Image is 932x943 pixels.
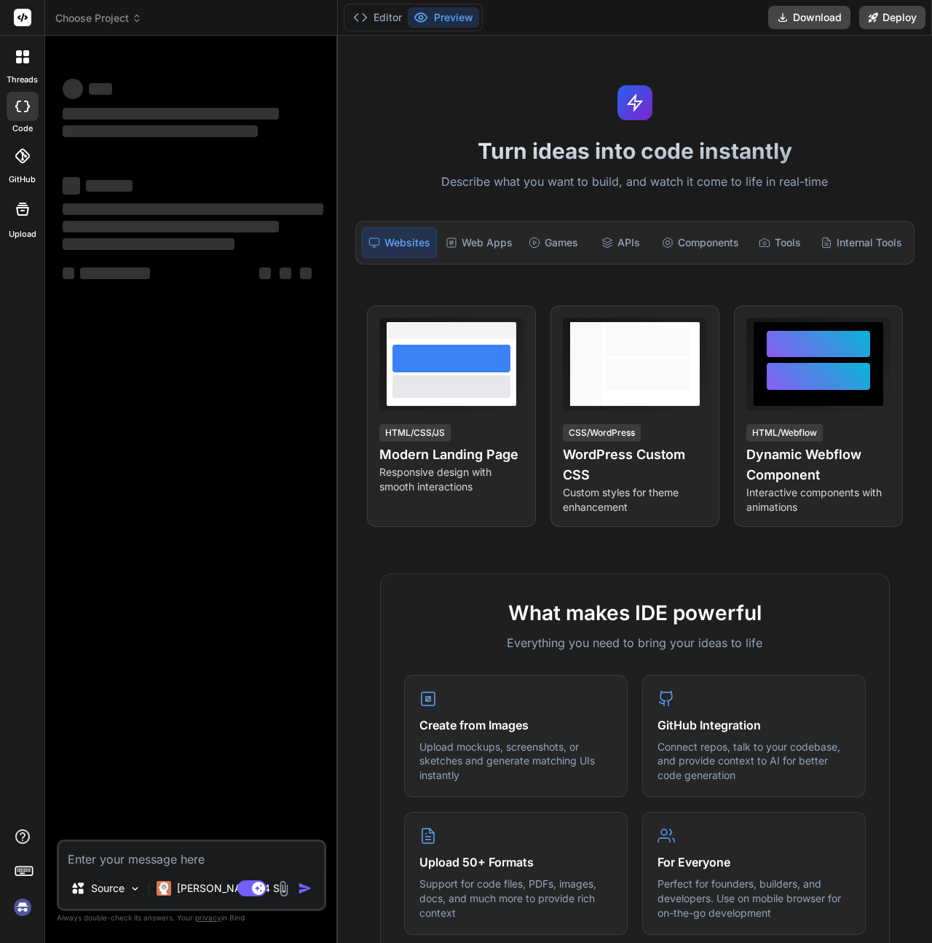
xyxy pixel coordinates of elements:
img: attachment [275,880,292,897]
span: Choose Project [55,11,142,26]
h2: What makes IDE powerful [404,598,866,628]
button: Download [768,6,850,29]
div: CSS/WordPress [563,424,641,442]
label: Upload [9,228,36,240]
label: threads [7,74,38,86]
img: Claude 4 Sonnet [157,881,171,896]
h1: Turn ideas into code instantly [347,138,923,164]
span: ‌ [63,267,74,279]
p: Upload mockups, screenshots, or sketches and generate matching UIs instantly [419,740,612,783]
span: ‌ [89,83,112,95]
label: GitHub [9,173,36,186]
h4: Dynamic Webflow Component [746,445,890,485]
h4: Upload 50+ Formats [419,853,612,871]
span: ‌ [86,180,133,192]
span: ‌ [63,125,258,137]
span: ‌ [63,177,80,195]
h4: Create from Images [419,716,612,734]
span: ‌ [280,267,291,279]
div: HTML/Webflow [746,424,823,442]
span: ‌ [63,238,234,250]
span: ‌ [63,221,279,232]
div: APIs [588,227,652,258]
span: ‌ [63,79,83,99]
p: Custom styles for theme enhancement [563,485,707,514]
span: ‌ [63,203,323,215]
img: signin [10,895,35,920]
p: [PERSON_NAME] 4 S.. [177,881,285,896]
p: Describe what you want to build, and watch it come to life in real-time [347,173,923,192]
button: Editor [347,7,408,28]
div: HTML/CSS/JS [379,424,451,442]
p: Everything you need to bring your ideas to life [404,634,866,652]
span: ‌ [80,267,150,279]
span: ‌ [63,108,279,120]
span: privacy [195,913,221,922]
label: code [12,122,33,135]
button: Deploy [859,6,925,29]
p: Perfect for founders, builders, and developers. Use on mobile browser for on-the-go development [657,877,850,920]
div: Tools [748,227,812,258]
p: Connect repos, talk to your codebase, and provide context to AI for better code generation [657,740,850,783]
h4: GitHub Integration [657,716,850,734]
div: Websites [362,227,437,258]
div: Internal Tools [815,227,908,258]
p: Always double-check its answers. Your in Bind [57,911,326,925]
h4: WordPress Custom CSS [563,445,707,485]
h4: Modern Landing Page [379,445,524,465]
div: Games [521,227,585,258]
img: Pick Models [129,883,141,895]
p: Interactive components with animations [746,485,890,514]
p: Source [91,881,125,896]
span: ‌ [259,267,271,279]
div: Web Apps [440,227,518,258]
p: Responsive design with smooth interactions [379,465,524,494]
div: Components [656,227,745,258]
img: icon [298,881,312,896]
p: Support for code files, PDFs, images, docs, and much more to provide rich context [419,877,612,920]
span: ‌ [300,267,312,279]
button: Preview [408,7,479,28]
h4: For Everyone [657,853,850,871]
